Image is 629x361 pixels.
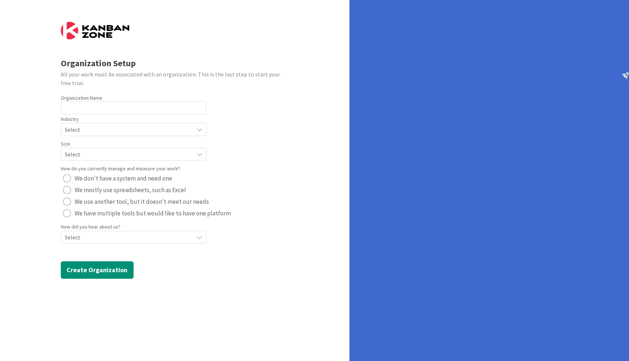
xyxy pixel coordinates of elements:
span: Select [65,149,190,159]
span: We use another tool, but it doesn't meet our needs [75,196,209,207]
label: How did you hear about us? [61,223,120,231]
button: We use another tool, but it doesn't meet our needs [61,196,211,207]
label: How do you currently manage and measure your work? [61,165,180,172]
label: Organization Name [61,95,102,101]
span: Select [65,232,190,242]
label: Industry [61,115,79,123]
button: We have multiple tools but would like to have one platform [61,207,233,219]
button: Create Organization [61,261,134,279]
span: Select [65,124,190,135]
div: All your work must be associated with an organization. This is the last step to start your free t... [61,70,289,87]
span: We have multiple tools but would like to have one platform [75,208,231,219]
span: We mostly use spreadsheets, such as Excel [75,185,186,195]
label: Size [61,140,70,148]
span: We don't have a system and need one [75,173,172,184]
button: We don't have a system and need one [61,172,174,184]
img: Kanban Zone [61,22,129,39]
div: Organization Setup [61,57,289,70]
button: We mostly use spreadsheets, such as Excel [61,184,188,196]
